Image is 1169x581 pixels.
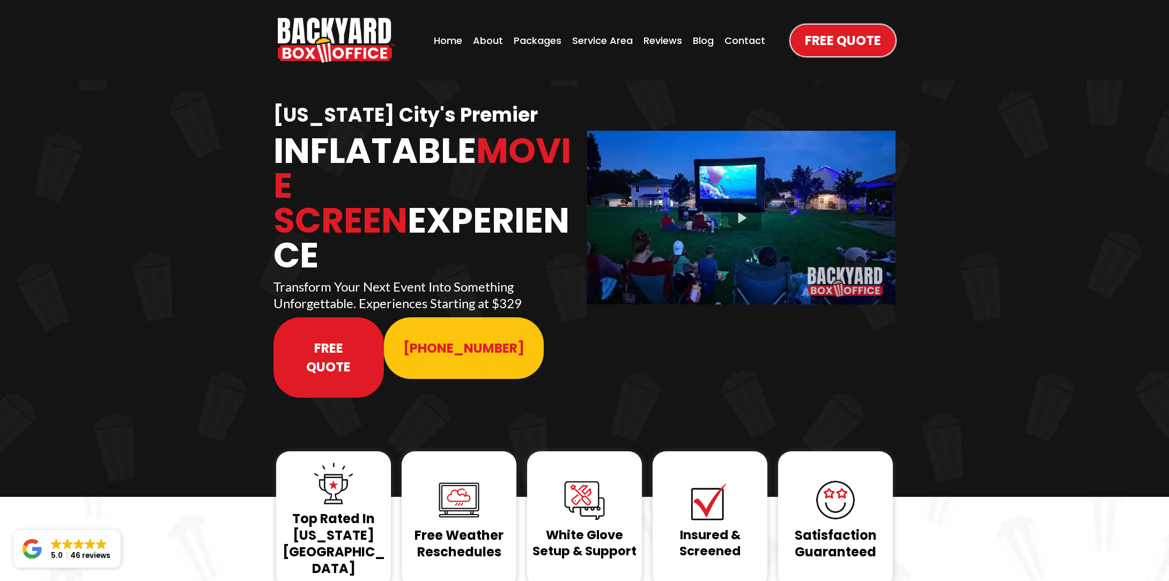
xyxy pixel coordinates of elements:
span: Movie Screen [273,126,571,245]
h1: Top Rated In [279,510,388,527]
a: Reviews [640,30,685,51]
h1: Free Weather Reschedules [404,527,514,560]
h1: White Glove Setup & Support [530,527,639,560]
a: Free Quote [790,25,896,56]
a: About [470,30,506,51]
h1: Insured & Screened [655,527,765,560]
a: Blog [690,30,717,51]
h1: Inflatable Experience [273,133,582,273]
span: Free Quote [293,339,365,376]
a: https://www.backyardboxoffice.com [278,18,395,63]
img: Backyard Box Office [278,18,395,63]
p: Transform Your Next Event Into Something Unforgettable. Experiences Starting at $329 [273,278,582,311]
span: [PHONE_NUMBER] [403,339,524,357]
h1: [US_STATE][GEOGRAPHIC_DATA] [279,527,388,577]
h1: [US_STATE] City's Premier [273,103,582,128]
a: Home [431,30,465,51]
a: Contact [721,30,768,51]
a: Service Area [569,30,636,51]
a: Close GoogleGoogleGoogleGoogleGoogle 5.046 reviews [13,530,121,568]
a: Packages [510,30,565,51]
span: Free Quote [805,31,881,50]
a: Free Quote [273,317,384,398]
a: 913-214-1202 [384,317,544,379]
h1: Satisfaction Guaranteed [781,527,890,560]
